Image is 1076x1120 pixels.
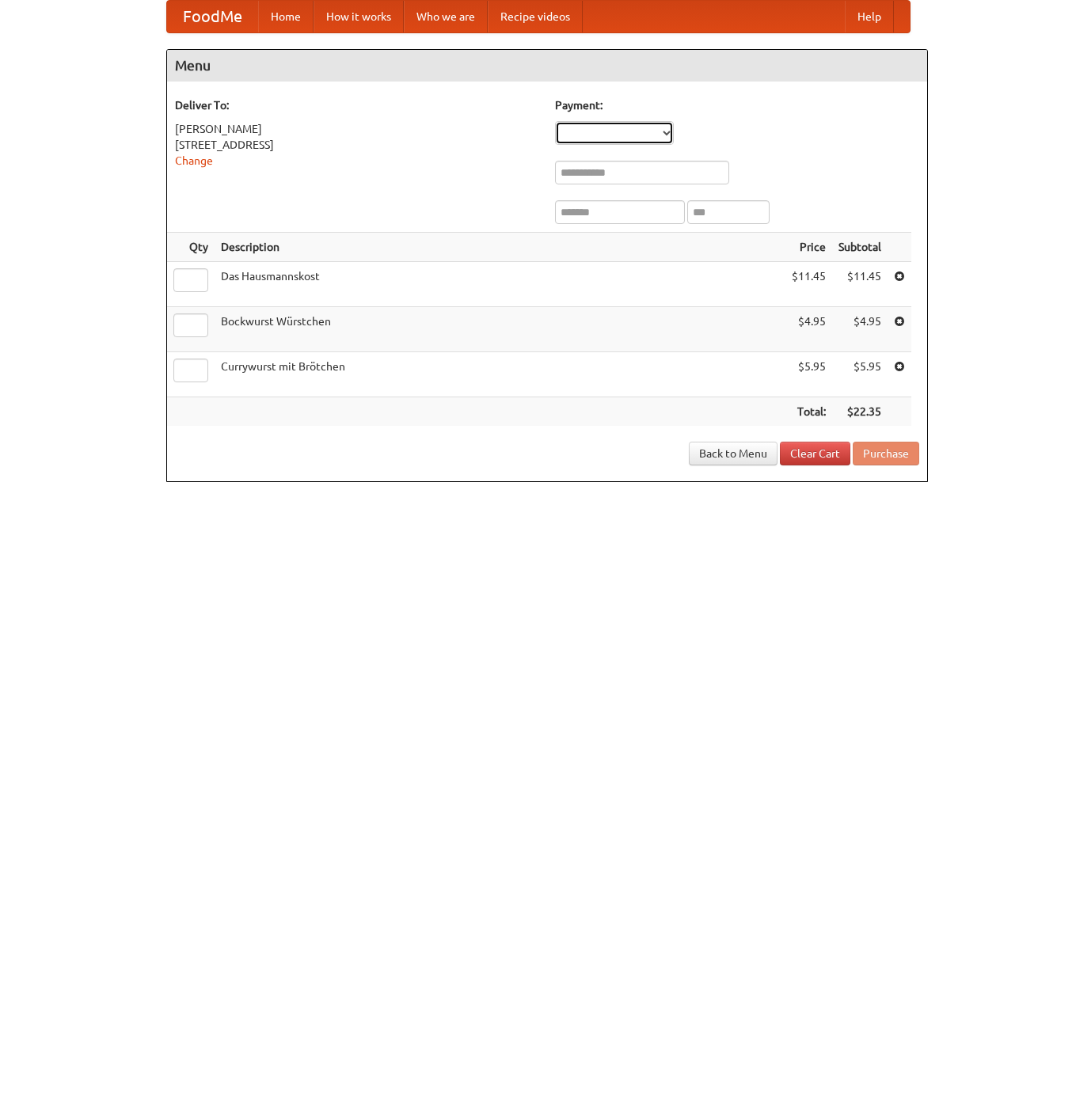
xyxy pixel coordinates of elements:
[175,121,539,137] div: [PERSON_NAME]
[785,397,832,427] th: Total:
[215,262,785,307] td: Das Hausmannskost
[258,1,314,32] a: Home
[845,1,894,32] a: Help
[167,1,258,32] a: FoodMe
[832,262,888,307] td: $11.45
[853,442,919,465] button: Purchase
[832,397,888,427] th: $22.35
[175,97,539,113] h5: Deliver To:
[215,233,785,262] th: Description
[832,352,888,397] td: $5.95
[215,307,785,352] td: Bockwurst Würstchen
[167,50,927,82] h4: Menu
[780,442,850,465] a: Clear Cart
[785,262,832,307] td: $11.45
[314,1,404,32] a: How it works
[404,1,488,32] a: Who we are
[555,97,919,113] h5: Payment:
[689,442,778,465] a: Back to Menu
[785,233,832,262] th: Price
[175,137,539,153] div: [STREET_ADDRESS]
[785,307,832,352] td: $4.95
[832,307,888,352] td: $4.95
[175,154,213,167] a: Change
[167,233,215,262] th: Qty
[785,352,832,397] td: $5.95
[215,352,785,397] td: Currywurst mit Brötchen
[832,233,888,262] th: Subtotal
[488,1,583,32] a: Recipe videos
